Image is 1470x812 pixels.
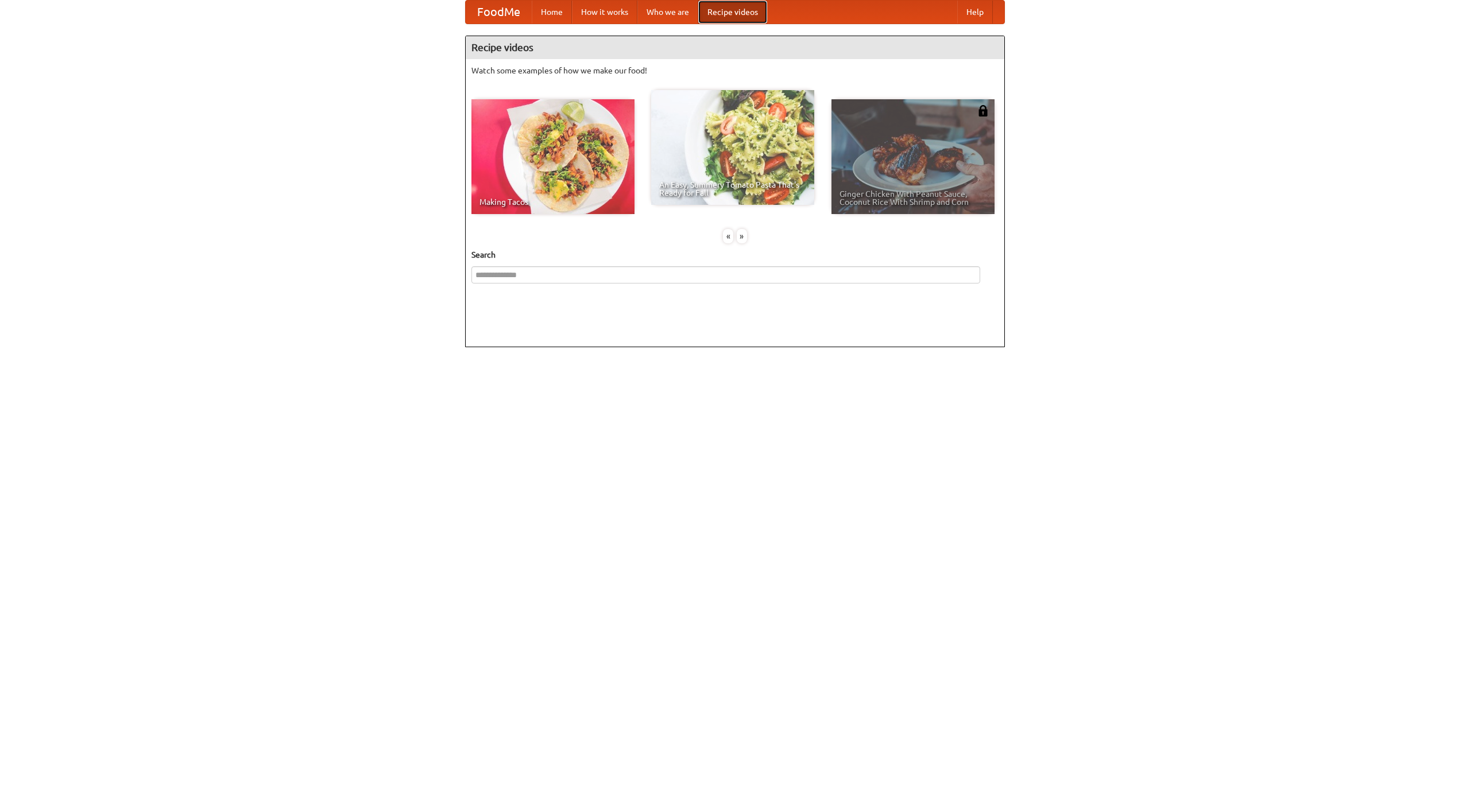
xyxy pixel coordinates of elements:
a: Recipe videos [698,1,767,24]
img: 483408.png [977,105,989,116]
div: « [723,229,733,243]
a: Home [532,1,572,24]
p: Watch some examples of how we make our food! [471,65,999,76]
a: Who we are [637,1,698,24]
a: FoodMe [466,1,532,24]
h5: Search [471,249,999,261]
h4: Recipe videos [466,36,1004,59]
a: An Easy, Summery Tomato Pasta That's Ready for Fall [651,90,814,205]
span: Making Tacos [479,198,626,206]
div: » [737,229,747,243]
a: How it works [572,1,637,24]
a: Making Tacos [471,99,635,214]
span: An Easy, Summery Tomato Pasta That's Ready for Fall [659,181,806,197]
a: Help [957,1,993,24]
